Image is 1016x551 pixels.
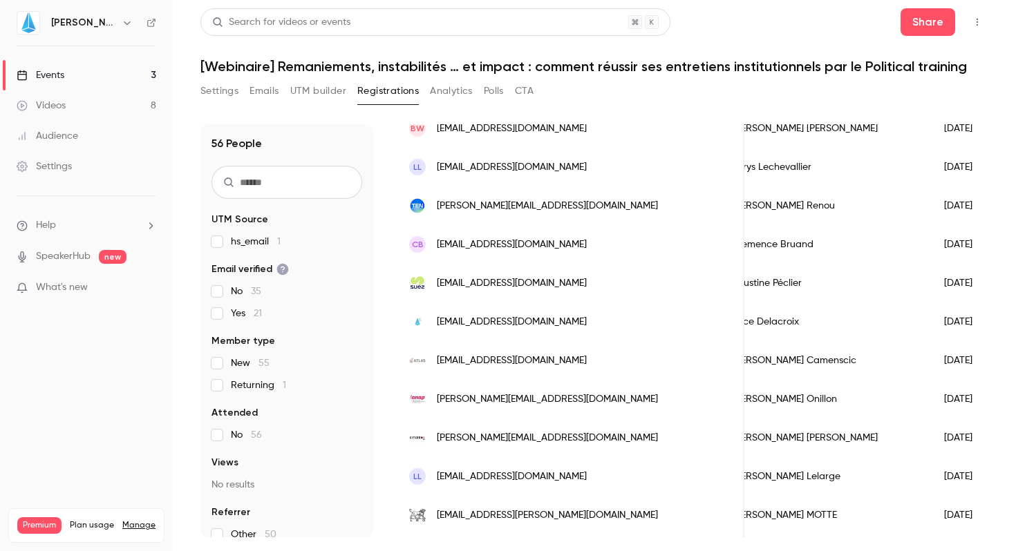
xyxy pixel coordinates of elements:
span: No [231,428,262,442]
div: Audience [17,129,78,143]
span: [PERSON_NAME][EMAIL_ADDRESS][DOMAIN_NAME] [437,392,658,407]
button: Share [901,8,955,36]
span: LL [413,161,422,173]
div: [DATE] [930,225,1001,264]
div: Search for videos or events [212,15,350,30]
div: [DATE] [930,148,1001,186]
span: hs_email [231,235,281,249]
span: [EMAIL_ADDRESS][PERSON_NAME][DOMAIN_NAME] [437,508,658,523]
span: BW [411,122,424,135]
a: Manage [122,520,156,531]
span: [PERSON_NAME][EMAIL_ADDRESS][DOMAIN_NAME] [437,199,658,213]
button: Polls [484,80,504,102]
img: citizens.paris [409,429,426,446]
div: Settings [17,159,72,173]
span: Views [211,456,238,470]
span: What's new [36,280,88,295]
span: New [231,356,270,370]
div: [DATE] [930,496,1001,534]
div: [DATE] [930,418,1001,457]
span: Returning [231,378,286,392]
div: [PERSON_NAME] MOTTE [719,496,930,534]
img: atlaspublicaffairs.com [409,352,426,369]
div: [PERSON_NAME] Renou [719,186,930,225]
div: [DATE] [930,457,1001,496]
span: [EMAIL_ADDRESS][DOMAIN_NAME] [437,354,587,368]
img: suez.com [409,275,426,291]
span: Other [231,528,276,541]
span: Yes [231,307,262,320]
span: 21 [254,309,262,318]
button: Registrations [357,80,419,102]
button: Emails [250,80,279,102]
span: 35 [251,287,261,296]
span: Attended [211,406,258,420]
span: 55 [258,358,270,368]
button: UTM builder [290,80,346,102]
span: [EMAIL_ADDRESS][DOMAIN_NAME] [437,315,587,329]
span: [EMAIL_ADDRESS][DOMAIN_NAME] [437,122,587,136]
span: CB [412,238,424,251]
div: Events [17,68,64,82]
div: [DATE] [930,341,1001,380]
span: new [99,250,126,264]
div: [PERSON_NAME] [PERSON_NAME] [719,418,930,457]
span: 1 [277,237,281,246]
button: Analytics [430,80,473,102]
div: [PERSON_NAME] Camenscic [719,341,930,380]
button: Settings [200,80,238,102]
span: [PERSON_NAME][EMAIL_ADDRESS][DOMAIN_NAME] [437,431,658,445]
div: [DATE] [930,380,1001,418]
a: SpeakerHub [36,249,91,264]
img: jin.fr [409,313,426,330]
button: CTA [515,80,534,102]
span: 50 [265,530,276,539]
span: [EMAIL_ADDRESS][DOMAIN_NAME] [437,238,587,252]
span: 56 [251,430,262,440]
h1: 56 People [211,135,262,152]
img: ten.com [409,197,426,214]
p: No results [211,478,362,492]
span: Email verified [211,262,289,276]
span: UTM Source [211,213,268,226]
span: 1 [283,380,286,390]
div: Videos [17,99,66,113]
iframe: Noticeable Trigger [140,282,156,294]
span: [EMAIL_ADDRESS][DOMAIN_NAME] [437,470,587,484]
div: [DATE] [930,302,1001,341]
div: [DATE] [930,186,1001,225]
span: Premium [17,517,62,534]
span: Referrer [211,505,250,519]
li: help-dropdown-opener [17,218,156,233]
span: Plan usage [70,520,114,531]
div: Alice Delacroix [719,302,930,341]
div: [PERSON_NAME] [PERSON_NAME] [719,109,930,148]
span: Help [36,218,56,233]
div: [PERSON_NAME] Lelarge [719,457,930,496]
img: leo-pharma.com [409,507,426,523]
h1: [Webinaire] Remaniements, instabilités … et impact : comment réussir ses entretiens institutionne... [200,58,988,75]
div: [DATE] [930,264,1001,302]
span: [EMAIL_ADDRESS][DOMAIN_NAME] [437,160,587,175]
div: Faustine Péclier [719,264,930,302]
span: Member type [211,334,275,348]
span: [EMAIL_ADDRESS][DOMAIN_NAME] [437,276,587,291]
div: Clemence Bruand [719,225,930,264]
div: [PERSON_NAME] Onillon [719,380,930,418]
h6: [PERSON_NAME] [51,16,116,30]
img: anap.fr [409,391,426,407]
span: No [231,284,261,298]
div: Lorys Lechevallier [719,148,930,186]
div: [DATE] [930,109,1001,148]
img: JIN [17,12,39,34]
span: LL [413,470,422,483]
